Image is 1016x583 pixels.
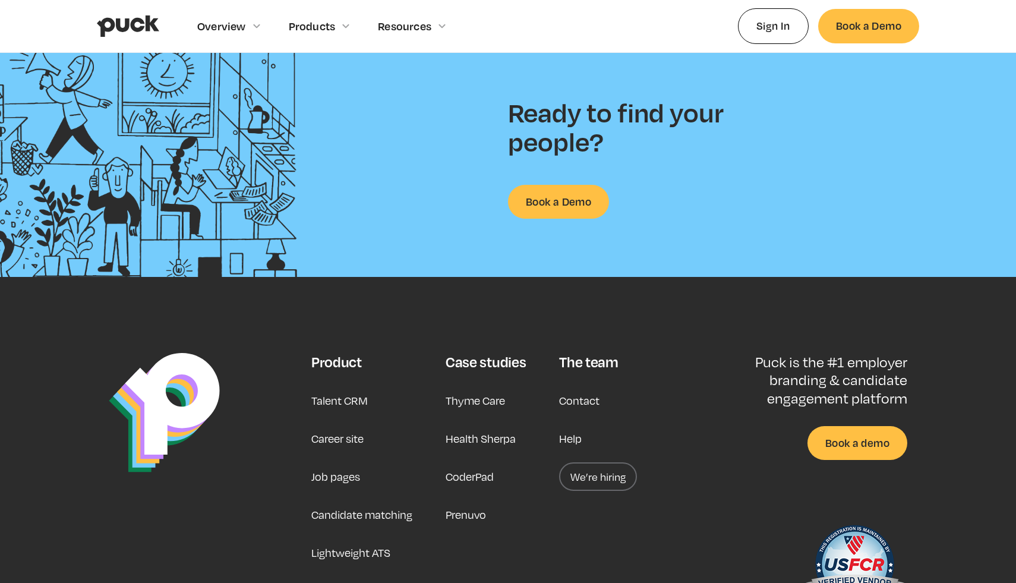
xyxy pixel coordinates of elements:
div: Case studies [446,353,526,371]
p: Puck is the #1 employer branding & candidate engagement platform [717,353,907,407]
a: Health Sherpa [446,424,516,453]
a: We’re hiring [559,462,637,491]
a: Book a Demo [508,185,609,219]
div: Overview [197,20,246,33]
div: Products [289,20,336,33]
div: The team [559,353,618,371]
a: Job pages [311,462,360,491]
h2: Ready to find your people? [508,97,746,156]
div: Product [311,353,362,371]
a: Talent CRM [311,386,368,415]
a: Sign In [738,8,809,43]
img: Puck Logo [109,353,220,472]
a: Help [559,424,582,453]
a: CoderPad [446,462,494,491]
a: Book a demo [807,426,907,460]
a: Book a Demo [818,9,919,43]
a: Career site [311,424,364,453]
div: Resources [378,20,431,33]
a: Thyme Care [446,386,505,415]
a: Lightweight ATS [311,538,390,567]
a: Candidate matching [311,500,412,529]
a: Contact [559,386,599,415]
a: Prenuvo [446,500,486,529]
